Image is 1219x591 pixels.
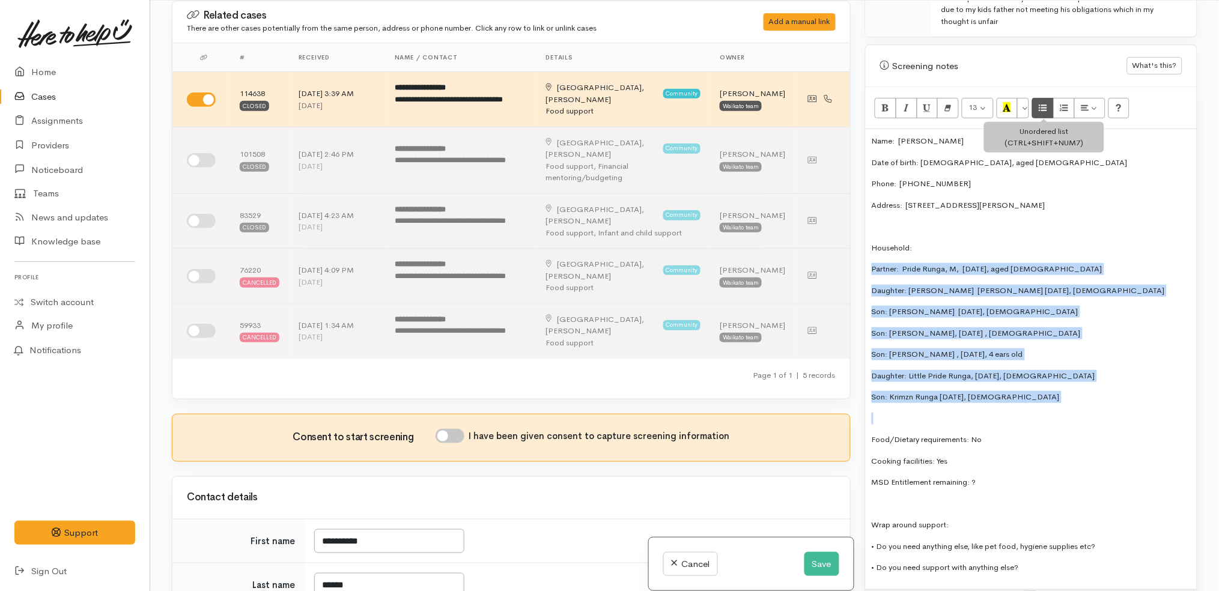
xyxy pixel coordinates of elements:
span: | [797,370,800,380]
th: Received [289,43,385,72]
div: [PERSON_NAME] [546,314,660,337]
div: Waikato team [720,333,762,342]
small: There are other cases potentially from the same person, address or phone number. Click any row to... [187,23,597,33]
span: Community [663,265,701,275]
button: Underline (CTRL+U) [917,98,938,118]
td: 114638 [230,72,289,127]
time: [DATE] [299,161,323,171]
div: [DATE] 4:09 PM [299,264,375,276]
p: • Do you need anything else, like pet food, hygiene supplies etc? [872,541,1191,553]
p: Son: [PERSON_NAME] [DATE], [DEMOGRAPHIC_DATA] [872,306,1191,318]
h3: Related cases [187,10,725,22]
span: [GEOGRAPHIC_DATA], [557,314,644,324]
td: 76220 [230,249,289,304]
div: [PERSON_NAME] [720,88,785,100]
div: [DATE] 3:39 AM [299,88,375,100]
button: Unordered list (CTRL+SHIFT+NUM7) [1032,98,1054,118]
span: Community [663,144,701,153]
small: Page 1 of 1 5 records [753,370,836,380]
span: [GEOGRAPHIC_DATA], [557,204,644,214]
div: Food support, Infant and child support [546,227,701,239]
h3: Consent to start screening [293,432,435,443]
p: Name: [PERSON_NAME] [872,135,1191,147]
h6: Profile [14,269,135,285]
div: Food support [546,105,701,117]
div: Closed [240,162,269,172]
div: Cancelled [240,277,279,287]
button: Italic (CTRL+I) [896,98,917,118]
div: [PERSON_NAME] [546,82,660,105]
span: [GEOGRAPHIC_DATA], [557,82,644,92]
button: Paragraph [1074,98,1105,118]
div: Closed [240,101,269,111]
p: Son: [PERSON_NAME], [DATE] , [DEMOGRAPHIC_DATA] [872,327,1191,339]
p: Phone: [PHONE_NUMBER] [872,178,1191,190]
button: Bold (CTRL+B) [875,98,896,118]
p: Son: Krimzn Runga [DATE], [DEMOGRAPHIC_DATA] [872,391,1191,403]
button: What's this? [1127,57,1182,74]
p: Address: [STREET_ADDRESS][PERSON_NAME] [872,199,1191,211]
td: 83529 [230,193,289,249]
button: Recent Color [997,98,1018,118]
button: More Color [1017,98,1029,118]
button: Remove Font Style (CTRL+\) [937,98,959,118]
div: [PERSON_NAME] [546,137,660,160]
div: [DATE] 4:23 AM [299,210,375,222]
span: [GEOGRAPHIC_DATA], [557,259,644,269]
div: Food support, Financial mentoring/budgeting [546,160,701,184]
p: Son: [PERSON_NAME] , [DATE], 4 ears old [872,348,1191,360]
label: First name [251,535,295,548]
div: Cancelled [240,333,279,342]
span: Community [663,210,701,220]
p: MSD Entitlement remaining: ? [872,476,1191,488]
button: Ordered list (CTRL+SHIFT+NUM8) [1053,98,1075,118]
p: • Do you need support with anything else? [872,562,1191,574]
span: [GEOGRAPHIC_DATA], [557,138,644,148]
div: Food support [546,282,701,294]
div: [PERSON_NAME] [720,320,785,332]
button: Save [804,552,839,577]
p: Partner: Pride Runga, M, [DATE], aged [DEMOGRAPHIC_DATA] [872,263,1191,275]
td: 59933 [230,303,289,358]
div: Add a manual link [764,13,836,31]
div: [PERSON_NAME] [720,210,785,222]
time: [DATE] [299,332,323,342]
button: Help [1108,98,1130,118]
div: Unordered list (CTRL+SHIFT+NUM7) [984,122,1104,153]
th: Owner [710,43,795,72]
th: Details [537,43,711,72]
div: [DATE] 1:34 AM [299,320,375,332]
a: Cancel [663,552,718,577]
button: Support [14,521,135,545]
p: Food/Dietary requirements: No [872,434,1191,446]
div: Waikato team [720,101,762,111]
time: [DATE] [299,277,323,287]
button: Font Size [962,98,994,118]
div: Screening notes [880,59,1127,73]
time: [DATE] [299,100,323,111]
span: Community [663,320,701,330]
div: [PERSON_NAME] [720,148,785,160]
div: [PERSON_NAME] [546,204,660,227]
p: Date of birth: [DEMOGRAPHIC_DATA], aged [DEMOGRAPHIC_DATA] [872,157,1191,169]
p: Daughter: [PERSON_NAME] [PERSON_NAME] [DATE], [DEMOGRAPHIC_DATA] [872,285,1191,297]
div: [PERSON_NAME] [546,258,660,282]
div: Food support [546,337,701,349]
div: Waikato team [720,223,762,232]
h3: Contact details [187,492,836,503]
span: 13 [969,102,977,112]
div: Waikato team [720,162,762,172]
p: Cooking facilities: Yes [872,455,1191,467]
p: Household: [872,242,1191,254]
span: Community [663,89,701,98]
th: Name / contact [385,43,537,72]
th: # [230,43,289,72]
div: [DATE] 2:46 PM [299,148,375,160]
div: Waikato team [720,277,762,287]
div: [PERSON_NAME] [720,264,785,276]
div: Closed [240,223,269,232]
p: Daughter: Little Pride Runga, [DATE], [DEMOGRAPHIC_DATA] [872,370,1191,382]
td: 101508 [230,127,289,193]
label: I have been given consent to capture screening information [469,429,730,443]
p: Wrap around support: [872,519,1191,531]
